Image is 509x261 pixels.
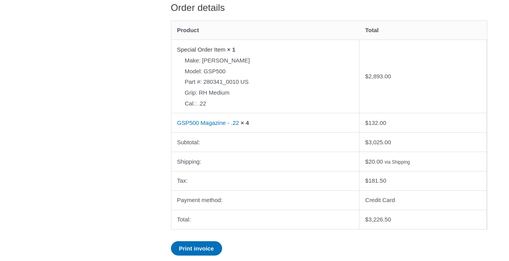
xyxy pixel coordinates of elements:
p: [PERSON_NAME] [185,55,361,66]
strong: × 4 [241,119,249,126]
span: $ [365,177,368,184]
strong: Cal.: [185,98,197,109]
strong: × 1 [227,46,235,53]
th: Shipping: [171,152,360,171]
th: Total [359,21,487,40]
th: Product [171,21,360,40]
a: GSP500 Magazine - .22 [177,119,239,126]
span: 3,025.00 [365,139,391,145]
p: GSP500 [185,66,361,77]
span: $ [365,158,368,165]
bdi: 2,893.00 [365,73,391,80]
span: 3,226.50 [365,216,391,223]
strong: Grip: [185,87,198,98]
p: RH Medium [185,87,361,98]
td: Credit Card [359,190,487,210]
p: .22 [185,98,361,109]
span: $ [365,216,368,223]
span: 20.00 [365,158,383,165]
strong: Part #: [185,76,202,87]
span: $ [365,119,368,126]
strong: Model: [185,66,202,77]
p: 280341_0010 US [185,76,361,87]
small: via Shipping [385,159,410,165]
a: Print invoice [171,241,222,256]
th: Payment method: [171,190,360,210]
strong: Make: [185,55,201,66]
span: $ [365,73,368,80]
a: Special Order Item [177,46,226,53]
th: Tax: [171,171,360,190]
h2: Order details [171,2,487,14]
th: Total: [171,210,360,229]
th: Subtotal: [171,132,360,152]
bdi: 132.00 [365,119,386,126]
span: $ [365,139,368,145]
span: 181.50 [365,177,386,184]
